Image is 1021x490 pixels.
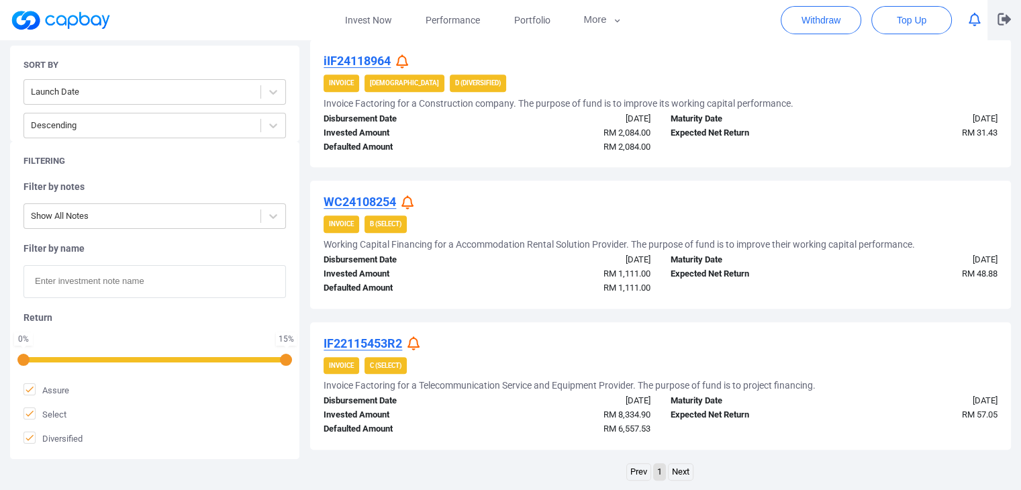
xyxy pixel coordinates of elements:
[23,311,286,324] h5: Return
[669,464,693,481] a: Next page
[487,112,661,126] div: [DATE]
[603,128,650,138] span: RM 2,084.00
[962,268,998,279] span: RM 48.88
[313,267,487,281] div: Invested Amount
[897,13,926,27] span: Top Up
[661,253,834,267] div: Maturity Date
[324,54,391,68] u: iIF24118964
[23,242,286,254] h5: Filter by name
[279,335,294,343] div: 15 %
[23,383,69,397] span: Assure
[329,220,354,228] strong: Invoice
[313,126,487,140] div: Invested Amount
[603,424,650,434] span: RM 6,557.53
[17,335,30,343] div: 0 %
[23,59,58,71] h5: Sort By
[313,281,487,295] div: Defaulted Amount
[654,464,665,481] a: Page 1 is your current page
[871,6,952,34] button: Top Up
[487,253,661,267] div: [DATE]
[661,112,834,126] div: Maturity Date
[834,394,1008,408] div: [DATE]
[23,432,83,445] span: Diversified
[627,464,650,481] a: Previous page
[324,238,915,250] h5: Working Capital Financing for a Accommodation Rental Solution Provider. The purpose of fund is to...
[514,13,550,28] span: Portfolio
[23,181,286,193] h5: Filter by notes
[455,79,501,87] strong: D (Diversified)
[23,407,66,421] span: Select
[329,362,354,369] strong: Invoice
[313,140,487,154] div: Defaulted Amount
[834,112,1008,126] div: [DATE]
[962,128,998,138] span: RM 31.43
[23,155,65,167] h5: Filtering
[603,142,650,152] span: RM 2,084.00
[603,409,650,420] span: RM 8,334.90
[324,97,793,109] h5: Invoice Factoring for a Construction company. The purpose of fund is to improve its working capit...
[603,283,650,293] span: RM 1,111.00
[370,79,439,87] strong: [DEMOGRAPHIC_DATA]
[426,13,480,28] span: Performance
[313,112,487,126] div: Disbursement Date
[661,394,834,408] div: Maturity Date
[962,409,998,420] span: RM 57.05
[313,422,487,436] div: Defaulted Amount
[313,408,487,422] div: Invested Amount
[661,126,834,140] div: Expected Net Return
[781,6,861,34] button: Withdraw
[324,336,402,350] u: IF22115453R2
[487,394,661,408] div: [DATE]
[661,267,834,281] div: Expected Net Return
[313,394,487,408] div: Disbursement Date
[329,79,354,87] strong: Invoice
[324,195,396,209] u: WC24108254
[370,362,401,369] strong: C (Select)
[23,265,286,298] input: Enter investment note name
[661,408,834,422] div: Expected Net Return
[324,379,816,391] h5: Invoice Factoring for a Telecommunication Service and Equipment Provider. The purpose of fund is ...
[834,253,1008,267] div: [DATE]
[313,253,487,267] div: Disbursement Date
[603,268,650,279] span: RM 1,111.00
[370,220,401,228] strong: B (Select)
